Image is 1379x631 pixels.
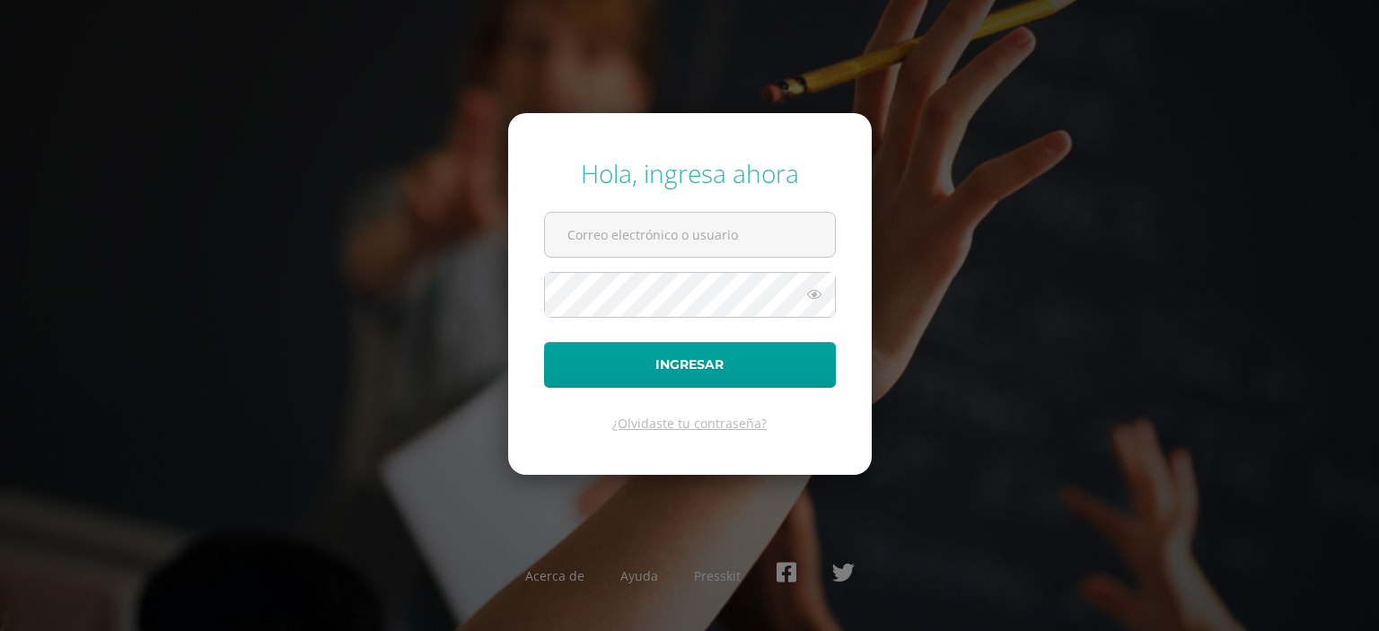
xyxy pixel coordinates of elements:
a: ¿Olvidaste tu contraseña? [612,415,767,432]
a: Acerca de [525,567,584,584]
div: Hola, ingresa ahora [544,156,836,190]
a: Presskit [694,567,741,584]
button: Ingresar [544,342,836,388]
input: Correo electrónico o usuario [545,213,835,257]
a: Ayuda [620,567,658,584]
